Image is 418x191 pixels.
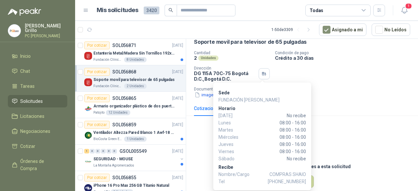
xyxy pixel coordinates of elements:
div: Cotizaciones [194,105,221,112]
div: 0 [101,149,106,153]
a: Por cotizarSOL056871[DATE] Company LogoEstantería Metal/Madera Sin Tornillos 192x100x50 cm 5 Nive... [75,39,186,65]
span: 1 [405,3,412,9]
button: No Leídos [372,24,410,36]
p: Nombre/Cargo [218,171,306,178]
span: 08:00 - 16:00 [245,126,306,134]
p: Patojito [93,110,104,115]
p: [DATE] [172,122,183,128]
p: Estantería Metal/Madera Sin Tornillos 192x100x50 cm 5 Niveles Gris [93,50,175,56]
p: SOL056859 [112,122,136,127]
p: [DATE] [172,42,183,49]
span: Chat [20,68,30,75]
p: Armario organizador plástico de dos puertas de acuerdo a la imagen adjunta [93,103,175,109]
p: Crédito a 30 días [275,55,415,61]
a: Solicitudes [8,95,67,107]
p: Documentos de apoyo [194,87,415,91]
span: [DATE] [218,112,245,119]
a: Licitaciones [8,110,67,122]
span: Viernes [218,148,245,155]
button: Asignado a mi [319,24,366,36]
img: Company Logo [84,78,92,86]
p: BioCosta Green Energy S.A.S [93,136,123,142]
a: Negociaciones [8,125,67,137]
a: Por cotizarSOL056868[DATE] Company LogoSoporte movil para televisor de 65 pulgadasFundación Clíni... [75,65,186,92]
div: 0 [112,149,117,153]
p: SOL056865 [112,96,136,101]
button: 1 [398,5,410,16]
p: SEGURIDAD - MOUSE [93,156,133,162]
a: Órdenes de Compra [8,155,67,175]
p: PC [PERSON_NAME] [25,34,67,38]
div: Por cotizar [84,174,110,182]
span: Jueves [218,141,245,148]
a: Cotizar [8,140,67,152]
div: 2 Unidades [124,84,147,89]
p: Cantidad [194,51,270,55]
p: Dirección [194,66,256,71]
span: Lunes [218,119,245,126]
div: Por cotizar [84,41,110,49]
img: Company Logo [84,105,92,113]
p: [PERSON_NAME] Grillo [25,24,67,33]
div: 0 [95,149,100,153]
img: Company Logo [84,158,92,166]
div: 1 [84,149,89,153]
a: Chat [8,65,67,77]
h1: Mis solicitudes [97,6,138,15]
div: Unidades [198,56,218,61]
p: Horario [218,105,306,112]
span: 08:00 - 16:00 [245,141,306,148]
span: Solicitudes [20,98,43,105]
p: [DATE] [172,148,183,154]
img: Company Logo [84,52,92,60]
p: [DATE] [172,69,183,75]
div: 12 Unidades [106,110,130,115]
p: La Montaña Agromercados [93,163,134,168]
span: Martes [218,126,245,134]
span: Miércoles [218,134,245,141]
div: 0 [106,149,111,153]
img: Company Logo [84,131,92,139]
p: SOL056855 [112,175,136,180]
p: Soporte movil para televisor de 65 pulgadas [93,77,175,83]
div: 0 [90,149,95,153]
p: [DATE] [172,175,183,181]
span: No recibe [245,112,306,119]
span: [PHONE_NUMBER] [268,178,306,185]
div: 8 Unidades [124,57,147,62]
p: 2 [194,55,197,61]
div: 1 Unidades [124,136,147,142]
span: 3420 [144,7,159,14]
p: Fundación Clínica Shaio [93,84,123,89]
img: Company Logo [8,24,21,37]
img: Logo peakr [8,8,41,16]
span: search [169,8,173,12]
p: SOL056871 [112,43,136,48]
span: Sábado [218,155,245,162]
p: [DATE] [172,95,183,102]
span: Negociaciones [20,128,50,135]
a: Por cotizarSOL056865[DATE] Company LogoArmario organizador plástico de dos puertas de acuerdo a l... [75,92,186,118]
span: 08:00 - 16:00 [245,148,306,155]
span: Licitaciones [20,113,44,120]
p: Sede [218,89,306,96]
p: Soporte movil para televisor de 65 pulgadas [194,39,307,45]
p: DG 115A 70C-75 Bogotá D.C. , Bogotá D.C. [194,71,256,82]
span: Órdenes de Compra [20,158,61,172]
div: Todas [310,7,323,14]
div: Por cotizar [84,94,110,102]
div: Por cotizar [84,68,110,76]
span: COMPRAS SHAIO [269,171,306,178]
p: Fundación Clínica Shaio [93,57,123,62]
span: Cotizar [20,143,35,150]
span: Inicio [20,53,31,60]
p: Tel [218,178,306,185]
p: GSOL005549 [120,149,147,153]
p: iPhone 16 Pro Max 256 GB Titanio Natural [93,183,169,189]
p: Condición de pago [275,51,415,55]
span: Tareas [20,83,35,90]
p: FUNDACIÓN [PERSON_NAME] [218,96,306,103]
p: Ventilador Altezza Pared Blanco 1 Awf-18 Pro Balinera [93,130,175,136]
span: No recibe [245,155,306,162]
a: Por cotizarSOL056859[DATE] Company LogoVentilador Altezza Pared Blanco 1 Awf-18 Pro BalineraBioCo... [75,118,186,145]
